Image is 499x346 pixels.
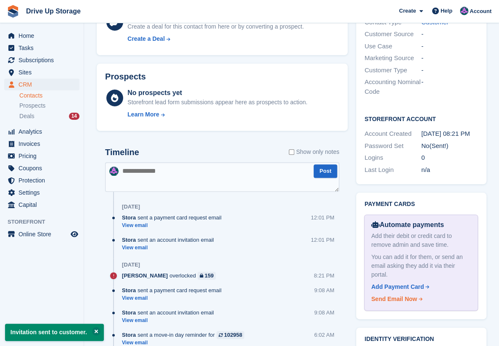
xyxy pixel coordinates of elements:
a: Preview store [69,229,79,239]
a: menu [4,162,79,174]
img: Andy [460,7,468,15]
div: - [421,53,478,63]
span: Settings [18,187,69,198]
a: Learn More [127,110,307,119]
a: menu [4,66,79,78]
div: 14 [69,113,79,120]
div: [DATE] [122,203,140,210]
div: Last Login [364,165,421,175]
a: Drive Up Storage [23,4,84,18]
span: Deals [19,112,34,120]
div: [DATE] [122,261,140,268]
div: 8:21 PM [314,272,334,280]
span: Storefront [8,218,84,226]
a: View email [122,222,226,229]
a: menu [4,187,79,198]
a: menu [4,79,79,90]
a: menu [4,126,79,137]
span: CRM [18,79,69,90]
div: Learn More [127,110,159,119]
div: 9:08 AM [314,309,334,317]
div: 159 [205,272,214,280]
span: Pricing [18,150,69,162]
div: [DATE] 08:21 PM [421,129,478,139]
span: Coupons [18,162,69,174]
div: 0 [421,153,478,163]
a: View email [122,295,226,302]
span: Sites [18,66,69,78]
div: Storefront lead form submissions appear here as prospects to action. [127,98,307,107]
h2: Storefront Account [364,114,478,123]
input: Show only notes [289,148,294,156]
div: overlocked [122,272,220,280]
div: - [421,29,478,39]
div: sent a move-in day reminder for [122,331,248,339]
div: Add Payment Card [371,283,424,291]
span: Subscriptions [18,54,69,66]
span: [PERSON_NAME] [122,272,168,280]
a: Add Payment Card [371,283,467,291]
div: Create a deal for this contact from here or by converting a prospect. [127,22,304,31]
div: 102958 [224,331,242,339]
a: menu [4,199,79,211]
a: menu [4,174,79,186]
div: 12:01 PM [311,214,334,222]
div: Marketing Source [364,53,421,63]
a: menu [4,150,79,162]
a: View email [122,317,218,324]
a: menu [4,228,79,240]
div: Customer Type [364,66,421,75]
a: Create a Deal [127,34,304,43]
div: sent an account invitation email [122,236,218,244]
div: sent a payment card request email [122,286,226,294]
h2: Payment cards [364,201,478,208]
h2: Prospects [105,72,146,82]
div: Logins [364,153,421,163]
span: Prospects [19,102,45,110]
div: sent an account invitation email [122,309,218,317]
span: Home [18,30,69,42]
a: 159 [198,272,216,280]
span: Capital [18,199,69,211]
div: Create a Deal [127,34,165,43]
span: Stora [122,309,136,317]
span: Account [470,7,491,16]
span: Help [441,7,452,15]
a: menu [4,42,79,54]
a: menu [4,30,79,42]
div: 9:08 AM [314,286,334,294]
a: Prospects [19,101,79,110]
div: - [421,77,478,96]
span: Stora [122,331,136,339]
a: Customer [421,18,449,26]
div: No [421,141,478,151]
div: You can add it for them, or send an email asking they add it via their portal. [371,253,471,279]
div: sent a payment card request email [122,214,226,222]
div: - [421,66,478,75]
a: Contacts [19,92,79,100]
img: Andy [109,166,119,176]
div: Send Email Now [371,295,417,304]
h2: Timeline [105,148,139,157]
div: Automate payments [371,220,471,230]
div: No prospects yet [127,88,307,98]
div: Password Set [364,141,421,151]
div: Account Created [364,129,421,139]
span: (Sent!) [429,142,448,149]
div: n/a [421,165,478,175]
a: menu [4,54,79,66]
a: View email [122,244,218,251]
span: Create [399,7,416,15]
button: Post [314,164,337,178]
span: Stora [122,236,136,244]
span: Protection [18,174,69,186]
div: 12:01 PM [311,236,334,244]
label: Show only notes [289,148,339,156]
div: - [421,42,478,51]
img: stora-icon-8386f47178a22dfd0bd8f6a31ec36ba5ce8667c1dd55bd0f319d3a0aa187defe.svg [7,5,19,18]
h2: Identity verification [364,336,478,343]
span: Analytics [18,126,69,137]
div: 6:02 AM [314,331,334,339]
a: 102958 [216,331,244,339]
span: Online Store [18,228,69,240]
